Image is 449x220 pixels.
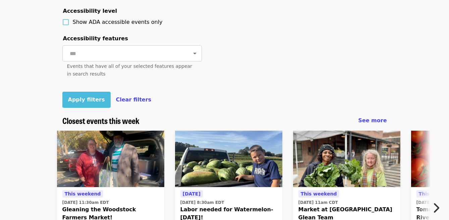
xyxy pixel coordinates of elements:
a: See more [358,117,387,125]
span: This weekend [301,191,337,196]
i: chevron-right icon [433,202,439,214]
span: Clear filters [116,96,152,103]
span: Closest events this week [62,115,139,126]
button: Clear filters [116,96,152,104]
img: Gleaning the Woodstock Farmers Market! organized by Society of St. Andrew [57,131,164,187]
span: Apply filters [68,96,105,103]
span: Show ADA accessible events only [73,19,163,25]
img: Market at Pepper Place Glean Team organized by Society of St. Andrew [293,131,400,187]
img: Labor needed for Watermelon-Tomorrow! organized by Society of St. Andrew [175,131,282,187]
span: Events that have all of your selected features appear in search results [67,63,192,77]
time: [DATE] 11am CDT [298,200,338,206]
span: [DATE] [183,191,201,196]
span: Accessibility features [63,35,128,42]
span: Accessibility level [63,8,117,14]
time: [DATE] 11:30am EDT [62,200,109,206]
span: See more [358,117,387,124]
button: Next item [427,199,449,217]
span: This weekend [65,191,101,196]
button: Open [190,49,200,58]
button: Apply filters [62,92,111,108]
a: Closest events this week [62,116,139,126]
div: Closest events this week [57,116,392,126]
time: [DATE] 8:30am EDT [180,200,224,206]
